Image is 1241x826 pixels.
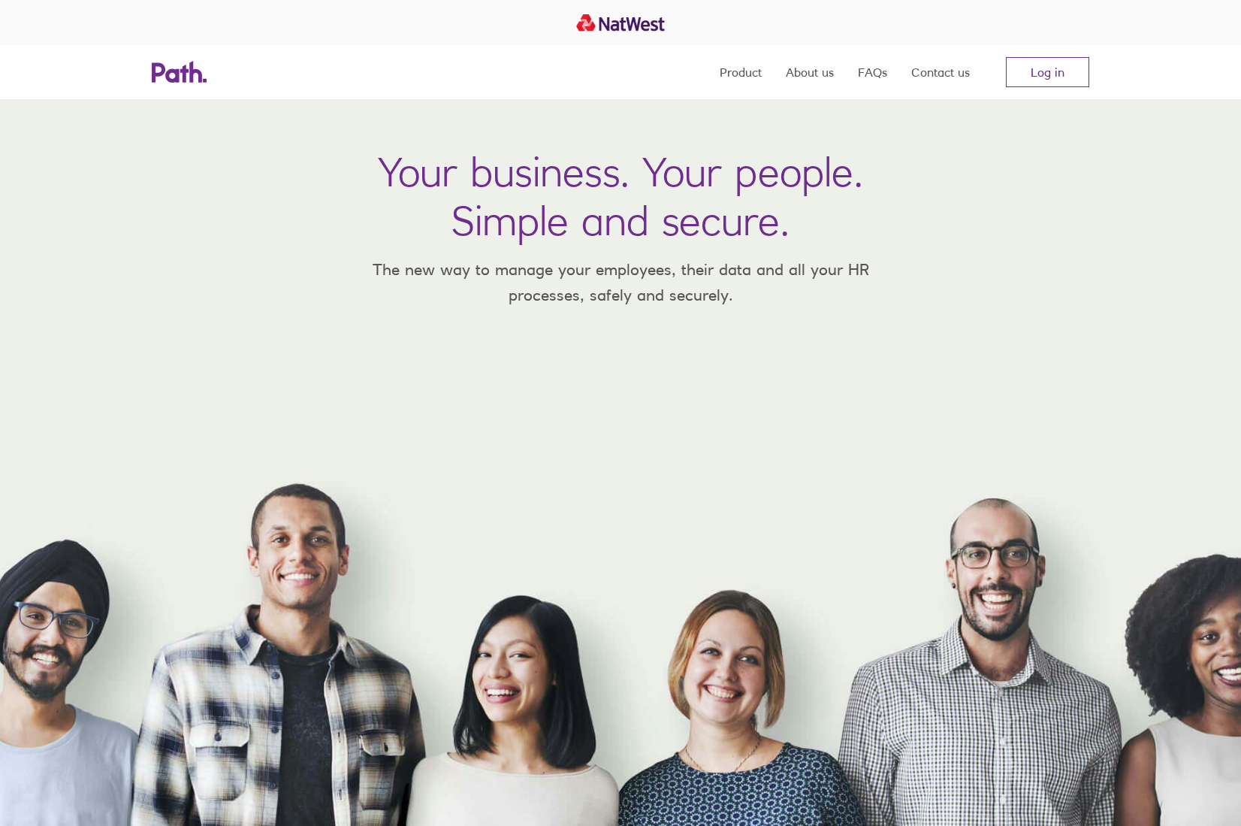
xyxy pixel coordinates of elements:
a: About us [786,45,834,99]
a: Log in [1006,57,1089,87]
p: The new way to manage your employees, their data and all your HR processes, safely and securely. [350,257,891,307]
h1: Your business. Your people. Simple and secure. [378,147,863,245]
a: Product [720,45,762,99]
a: FAQs [858,45,887,99]
a: Contact us [911,45,970,99]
